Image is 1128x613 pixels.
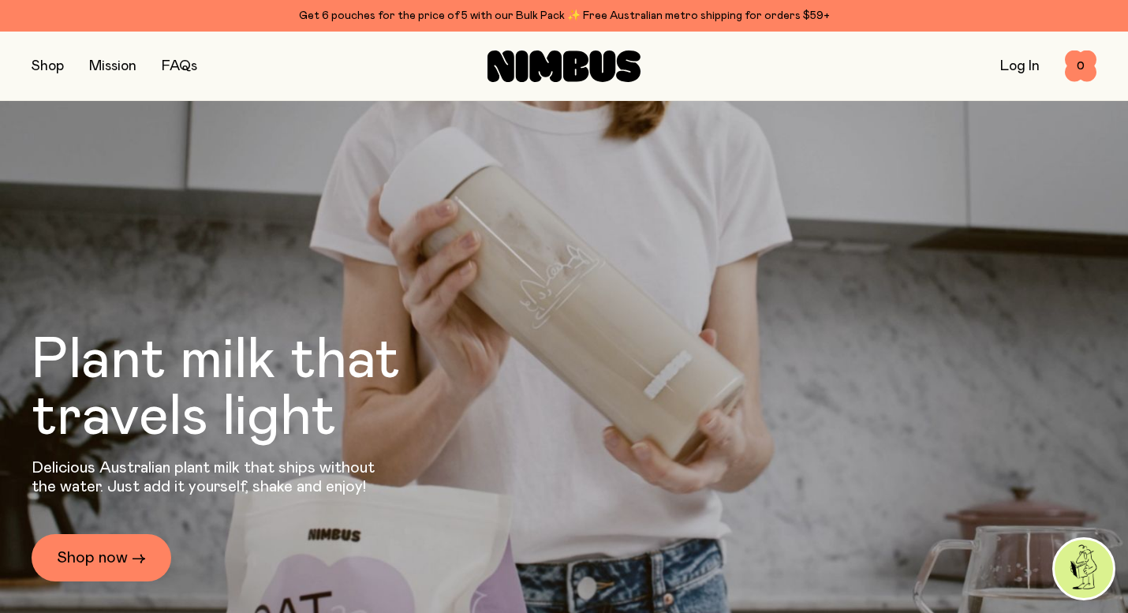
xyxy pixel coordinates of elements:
[32,332,486,446] h1: Plant milk that travels light
[89,59,136,73] a: Mission
[1065,50,1096,82] button: 0
[32,458,385,496] p: Delicious Australian plant milk that ships without the water. Just add it yourself, shake and enjoy!
[32,6,1096,25] div: Get 6 pouches for the price of 5 with our Bulk Pack ✨ Free Australian metro shipping for orders $59+
[1055,540,1113,598] img: agent
[162,59,197,73] a: FAQs
[32,534,171,581] a: Shop now →
[1000,59,1040,73] a: Log In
